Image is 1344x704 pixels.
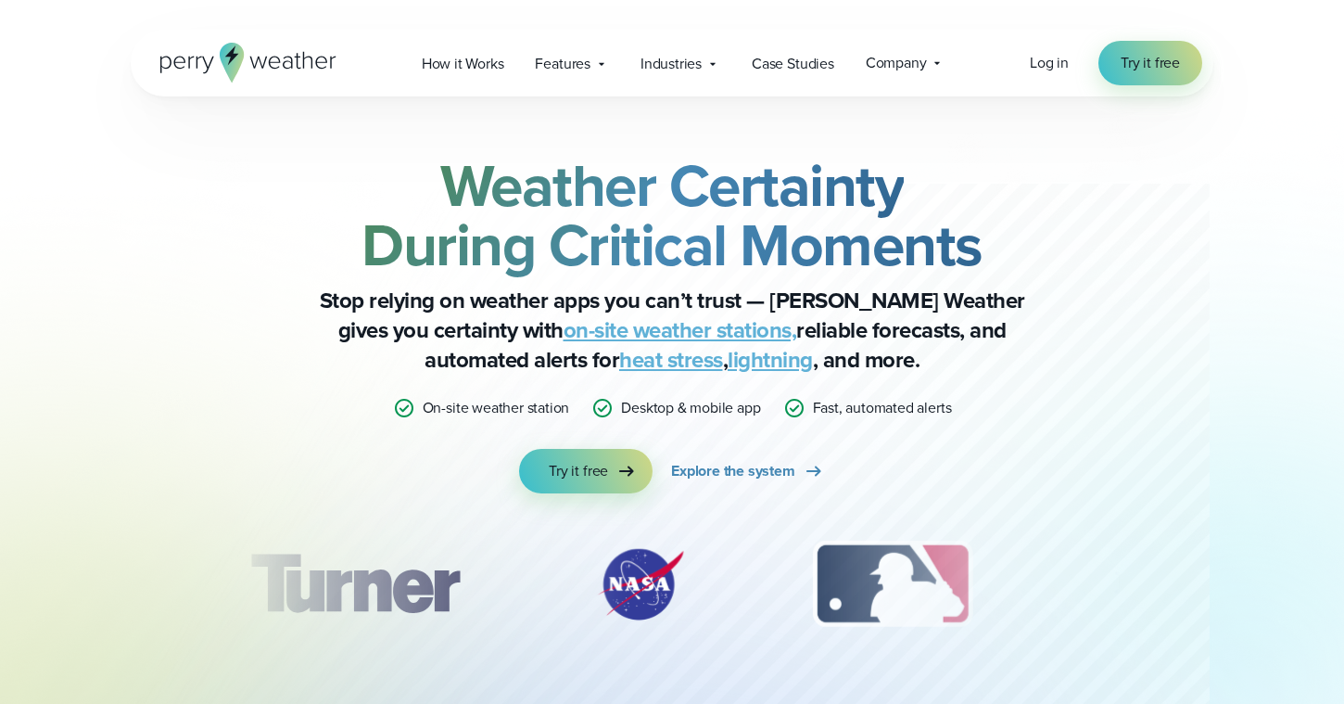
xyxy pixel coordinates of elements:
[671,449,825,493] a: Explore the system
[736,45,850,83] a: Case Studies
[422,53,504,75] span: How it Works
[549,460,608,482] span: Try it free
[1030,52,1069,74] a: Log in
[1030,52,1069,73] span: Log in
[535,53,590,75] span: Features
[223,538,487,631] div: 1 of 12
[640,53,702,75] span: Industries
[576,538,705,631] img: NASA.svg
[223,538,487,631] img: Turner-Construction_1.svg
[813,397,952,419] p: Fast, automated alerts
[1121,52,1180,74] span: Try it free
[794,538,990,631] div: 3 of 12
[423,397,570,419] p: On-site weather station
[621,397,760,419] p: Desktop & mobile app
[752,53,834,75] span: Case Studies
[619,343,723,377] a: heat stress
[564,314,797,347] a: on-site weather stations,
[361,142,983,288] strong: Weather Certainty During Critical Moments
[794,538,990,631] img: MLB.svg
[1080,538,1228,631] div: 4 of 12
[1080,538,1228,631] img: PGA.svg
[576,538,705,631] div: 2 of 12
[728,343,813,377] a: lightning
[866,52,927,74] span: Company
[671,460,795,482] span: Explore the system
[1098,41,1202,85] a: Try it free
[406,45,520,83] a: How it Works
[519,449,653,493] a: Try it free
[223,538,1121,640] div: slideshow
[301,286,1043,375] p: Stop relying on weather apps you can’t trust — [PERSON_NAME] Weather gives you certainty with rel...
